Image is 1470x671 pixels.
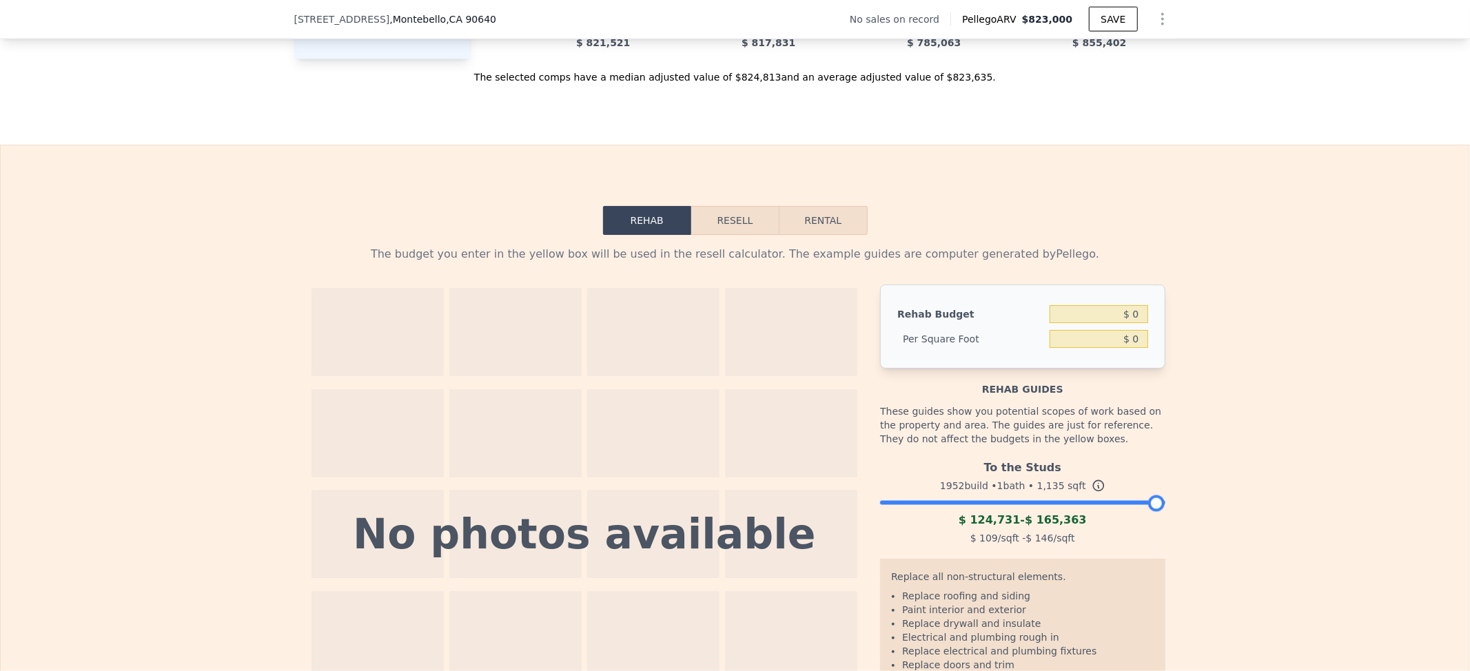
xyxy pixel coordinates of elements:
[576,37,630,48] span: $ 821,521
[902,589,1154,603] li: Replace roofing and siding
[1022,14,1073,25] span: $823,000
[891,570,1154,589] div: Replace all non-structural elements.
[446,14,496,25] span: , CA 90640
[1025,513,1087,526] span: $ 165,363
[880,476,1165,495] div: 1952 build • 1 bath • sqft
[691,206,779,235] button: Resell
[880,396,1165,454] div: These guides show you potential scopes of work based on the property and area. The guides are jus...
[880,512,1165,528] div: -
[1149,6,1176,33] button: Show Options
[294,12,390,26] span: [STREET_ADDRESS]
[850,12,950,26] div: No sales on record
[962,12,1022,26] span: Pellego ARV
[880,369,1165,396] div: Rehab guides
[902,644,1154,658] li: Replace electrical and plumbing fixtures
[880,454,1165,476] div: To the Studs
[897,302,1044,327] div: Rehab Budget
[305,246,1165,262] div: The budget you enter in the yellow box will be used in the resell calculator. The example guides ...
[294,59,1176,84] div: The selected comps have a median adjusted value of $824,813 and an average adjusted value of $823...
[1089,7,1137,32] button: SAVE
[1037,480,1065,491] span: 1,135
[902,630,1154,644] li: Electrical and plumbing rough in
[897,327,1044,351] div: Per Square Foot
[389,12,496,26] span: , Montebello
[970,533,998,544] span: $ 109
[902,603,1154,617] li: Paint interior and exterior
[353,514,816,555] div: No photos available
[880,528,1165,548] div: /sqft - /sqft
[1026,533,1054,544] span: $ 146
[902,617,1154,630] li: Replace drywall and insulate
[1072,37,1126,48] span: $ 855,402
[603,206,691,235] button: Rehab
[742,37,795,48] span: $ 817,831
[959,513,1021,526] span: $ 124,731
[907,37,961,48] span: $ 785,063
[779,206,867,235] button: Rental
